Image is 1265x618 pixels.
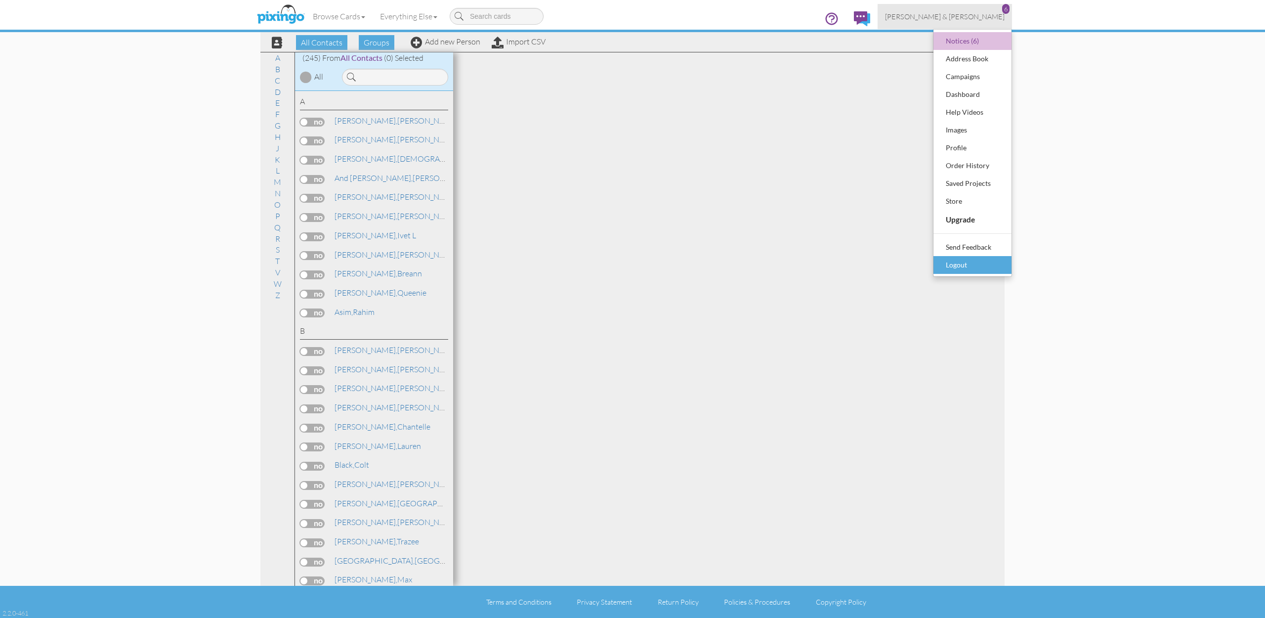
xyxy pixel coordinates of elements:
[270,255,285,267] a: T
[943,140,1002,155] div: Profile
[450,8,544,25] input: Search cards
[943,158,1002,173] div: Order History
[335,422,397,432] span: [PERSON_NAME],
[270,97,285,109] a: E
[300,325,448,340] div: B
[270,52,285,64] a: A
[933,157,1012,175] a: Order History
[335,536,397,546] span: [PERSON_NAME],
[335,116,397,126] span: [PERSON_NAME],
[1002,4,1010,14] div: 6
[269,176,286,188] a: M
[270,108,285,120] a: F
[933,50,1012,68] a: Address Book
[335,211,397,221] span: [PERSON_NAME],
[334,363,460,375] a: [PERSON_NAME]
[334,555,494,567] a: [GEOGRAPHIC_DATA]
[270,86,286,98] a: D
[334,497,477,509] a: [GEOGRAPHIC_DATA]
[724,598,790,606] a: Policies & Procedures
[943,87,1002,102] div: Dashboard
[384,53,423,63] span: (0) Selected
[334,440,422,452] a: Lauren
[933,139,1012,157] a: Profile
[269,278,287,290] a: W
[335,364,397,374] span: [PERSON_NAME],
[335,574,397,584] span: [PERSON_NAME],
[933,121,1012,139] a: Images
[335,288,397,298] span: [PERSON_NAME],
[270,187,286,199] a: N
[933,192,1012,210] a: Store
[816,598,866,606] a: Copyright Policy
[254,2,307,27] img: pixingo logo
[335,479,397,489] span: [PERSON_NAME],
[943,123,1002,137] div: Images
[943,194,1002,209] div: Store
[933,210,1012,229] a: Upgrade
[270,131,286,143] a: H
[335,134,397,144] span: [PERSON_NAME],
[269,221,286,233] a: Q
[334,172,546,184] a: [PERSON_NAME]
[943,240,1002,255] div: Send Feedback
[270,75,285,87] a: C
[335,498,397,508] span: [PERSON_NAME],
[335,556,415,566] span: [GEOGRAPHIC_DATA],
[335,441,397,451] span: [PERSON_NAME],
[486,598,551,606] a: Terms and Conditions
[943,212,1002,227] div: Upgrade
[943,69,1002,84] div: Campaigns
[492,37,546,46] a: Import CSV
[1265,618,1265,618] iframe: Chat
[335,517,397,527] span: [PERSON_NAME],
[300,96,448,110] div: A
[335,307,353,317] span: Asim,
[943,176,1002,191] div: Saved Projects
[335,402,397,412] span: [PERSON_NAME],
[334,382,460,394] a: [PERSON_NAME]
[335,250,397,260] span: [PERSON_NAME],
[270,120,286,132] a: G
[334,344,460,356] a: [PERSON_NAME]
[943,51,1002,66] div: Address Book
[335,460,354,470] span: Black,
[334,306,376,318] a: Rahim
[658,598,699,606] a: Return Policy
[340,53,382,62] span: All Contacts
[885,12,1005,21] span: [PERSON_NAME] & [PERSON_NAME]
[933,32,1012,50] a: Notices (6)
[334,535,420,547] a: Trazee
[334,421,431,433] a: Chantelle
[270,154,285,166] a: K
[271,244,285,256] a: S
[933,256,1012,274] a: Logout
[334,574,413,585] a: Max
[270,233,285,245] a: R
[334,153,484,165] a: [DEMOGRAPHIC_DATA]
[334,401,460,413] a: [PERSON_NAME]
[933,86,1012,103] a: Dashboard
[335,383,397,393] span: [PERSON_NAME],
[933,175,1012,192] a: Saved Projects
[933,68,1012,86] a: Campaigns
[933,238,1012,256] a: Send Feedback
[943,34,1002,48] div: Notices (6)
[296,35,347,50] span: All Contacts
[334,287,427,299] a: Queenie
[334,249,460,261] a: [PERSON_NAME]
[933,103,1012,121] a: Help Videos
[359,35,394,50] span: Groups
[270,289,285,301] a: Z
[271,142,284,154] a: J
[269,199,286,211] a: O
[270,266,285,278] a: V
[373,4,445,29] a: Everything Else
[335,345,397,355] span: [PERSON_NAME],
[271,165,285,177] a: L
[854,11,870,26] img: comments.svg
[305,4,373,29] a: Browse Cards
[335,230,397,240] span: [PERSON_NAME],
[878,4,1012,29] a: [PERSON_NAME] & [PERSON_NAME] 6
[943,105,1002,120] div: Help Videos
